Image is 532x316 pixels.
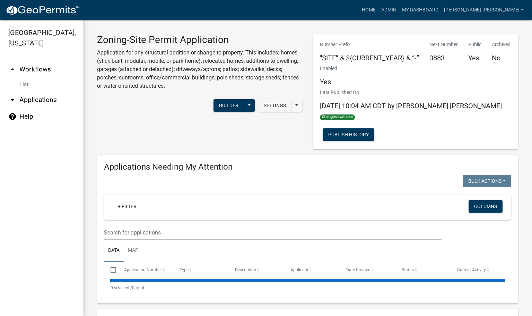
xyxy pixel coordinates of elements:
p: Enabled [320,65,337,72]
p: Archived [492,41,511,48]
button: Publish History [323,128,374,141]
p: Next Number [429,41,458,48]
span: Changes available [320,114,355,120]
a: My Dashboard [399,3,441,17]
datatable-header-cell: Status [395,262,451,278]
h5: No [492,54,511,62]
button: Settings [258,99,291,112]
h5: "SITE” & ${CURRENT_YEAR} & “-” [320,54,419,62]
span: Application Number [124,267,162,272]
p: Number Prefix [320,41,419,48]
h3: Zoning-Site Permit Application [97,34,303,46]
button: Bulk Actions [463,175,511,187]
datatable-header-cell: Application Number [117,262,173,278]
datatable-header-cell: Type [173,262,228,278]
wm-modal-confirm: Workflow Publish History [323,133,374,138]
a: Home [359,3,378,17]
datatable-header-cell: Description [228,262,284,278]
a: Map [124,240,142,262]
span: Date Created [346,267,370,272]
a: Admin [378,3,399,17]
p: Last Published On [320,89,502,96]
span: Current Activity [457,267,486,272]
span: Description [235,267,256,272]
span: Type [180,267,189,272]
a: + Filter [112,200,142,213]
i: arrow_drop_up [8,65,17,74]
datatable-header-cell: Select [104,262,117,278]
button: Columns [469,200,503,213]
h5: Yes [320,78,337,86]
datatable-header-cell: Date Created [339,262,395,278]
a: Data [104,240,124,262]
input: Search for applications [104,225,442,240]
button: Builder [213,99,244,112]
span: Status [402,267,414,272]
i: help [8,112,17,121]
span: [DATE] 10:04 AM CDT by [PERSON_NAME].[PERSON_NAME] [320,102,502,110]
p: Public [468,41,481,48]
span: 0 selected / [111,285,132,290]
h5: 3883 [429,54,458,62]
p: Application for any structural addition or change to property. This includes: homes (stick built,... [97,49,303,90]
datatable-header-cell: Current Activity [451,262,506,278]
h4: Applications Needing My Attention [104,162,511,172]
i: arrow_drop_down [8,96,17,104]
a: [PERSON_NAME].[PERSON_NAME] [441,3,526,17]
datatable-header-cell: Applicant [284,262,339,278]
div: 0 total [104,279,511,297]
span: Applicant [290,267,308,272]
h5: Yes [468,54,481,62]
